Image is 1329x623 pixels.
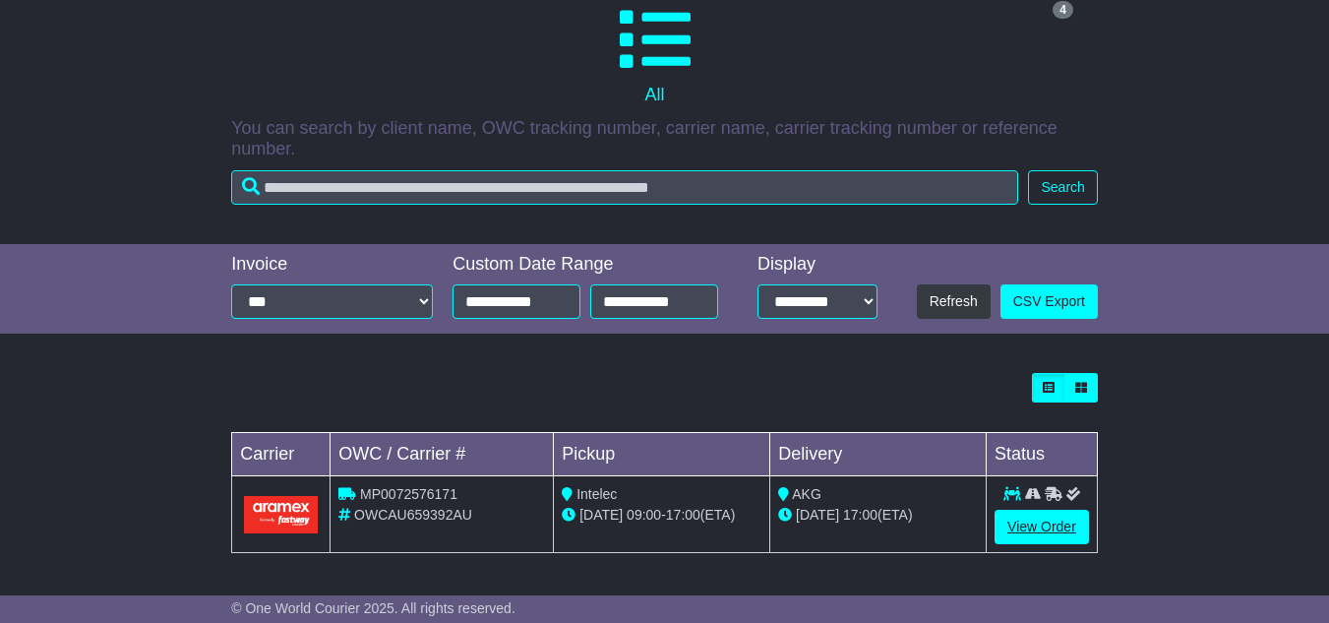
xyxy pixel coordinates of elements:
[360,486,457,502] span: MP0072576171
[1053,1,1073,19] span: 4
[562,505,761,526] div: - (ETA)
[770,433,987,476] td: Delivery
[666,507,700,523] span: 17:00
[576,486,617,502] span: Intelec
[917,284,991,319] button: Refresh
[232,433,331,476] td: Carrier
[354,507,472,523] span: OWCAU659392AU
[579,507,623,523] span: [DATE]
[244,496,318,532] img: Aramex.png
[995,510,1089,544] a: View Order
[843,507,877,523] span: 17:00
[778,505,978,526] div: (ETA)
[1000,284,1098,319] a: CSV Export
[792,486,821,502] span: AKG
[987,433,1098,476] td: Status
[627,507,661,523] span: 09:00
[453,254,728,276] div: Custom Date Range
[231,118,1098,160] p: You can search by client name, OWC tracking number, carrier name, carrier tracking number or refe...
[231,600,515,616] span: © One World Courier 2025. All rights reserved.
[231,254,433,276] div: Invoice
[554,433,770,476] td: Pickup
[796,507,839,523] span: [DATE]
[331,433,554,476] td: OWC / Carrier #
[757,254,877,276] div: Display
[1028,170,1097,205] button: Search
